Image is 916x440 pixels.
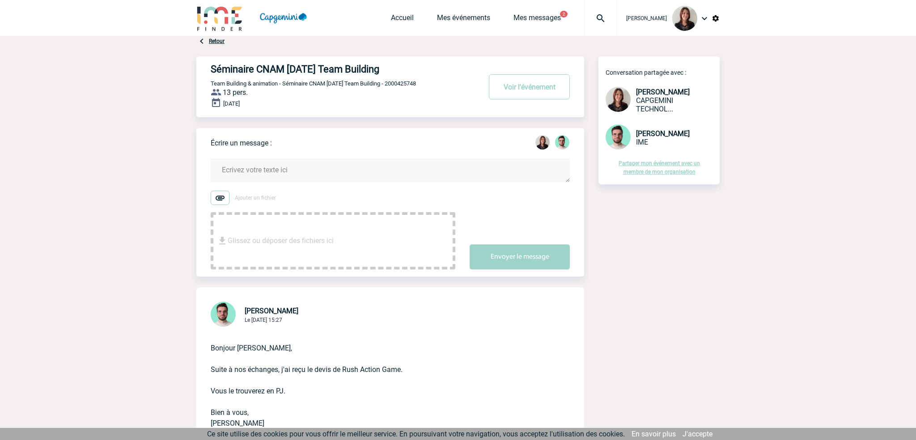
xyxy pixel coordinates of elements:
[535,135,550,150] img: 102169-1.jpg
[606,124,631,150] img: 121547-2.png
[636,88,690,96] span: [PERSON_NAME]
[672,6,697,31] img: 102169-1.jpg
[245,307,298,315] span: [PERSON_NAME]
[636,129,690,138] span: [PERSON_NAME]
[683,430,712,438] a: J'accepte
[196,5,243,31] img: IME-Finder
[211,302,236,327] img: 121547-2.png
[235,195,276,201] span: Ajouter un fichier
[223,88,248,97] span: 13 pers.
[535,135,550,151] div: Roxane MAZET
[619,160,700,175] a: Partager mon événement avec un membre de mon organisation
[636,138,648,146] span: IME
[626,15,667,21] span: [PERSON_NAME]
[209,38,225,44] a: Retour
[217,235,228,246] img: file_download.svg
[636,96,673,113] span: CAPGEMINI TECHNOLOGY SERVICES
[606,87,631,112] img: 102169-1.jpg
[207,430,625,438] span: Ce site utilise des cookies pour vous offrir le meilleur service. En poursuivant votre navigation...
[555,135,569,151] div: Benjamin ROLAND
[211,329,545,429] p: Bonjour [PERSON_NAME], Suite à nos échanges, j'ai reçu le devis de Rush Action Game. Vous le trou...
[606,69,720,76] p: Conversation partagée avec :
[555,135,569,150] img: 121547-2.png
[211,80,416,87] span: Team Building & animation - Séminaire CNAM [DATE] Team Building - 2000425748
[470,244,570,269] button: Envoyer le message
[489,74,570,99] button: Voir l'événement
[560,11,568,17] button: 2
[437,13,490,26] a: Mes événements
[211,139,272,147] p: Écrire un message :
[211,64,454,75] h4: Séminaire CNAM [DATE] Team Building
[228,218,334,263] span: Glissez ou déposer des fichiers ici
[245,317,282,323] span: Le [DATE] 15:27
[223,100,240,107] span: [DATE]
[513,13,561,26] a: Mes messages
[632,430,676,438] a: En savoir plus
[391,13,414,26] a: Accueil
